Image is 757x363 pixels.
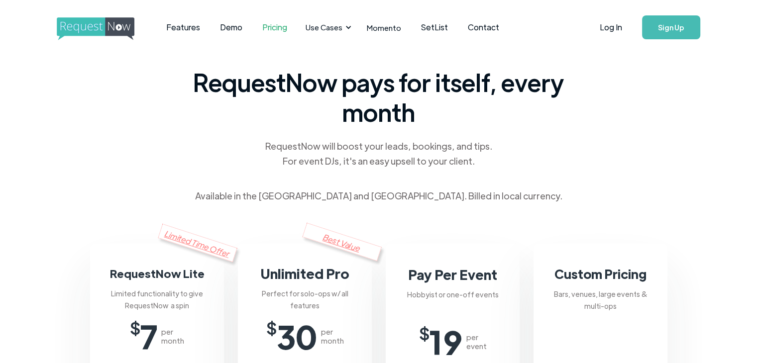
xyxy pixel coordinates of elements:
[321,327,343,345] div: per month
[276,321,317,351] span: 30
[57,17,131,37] a: home
[156,12,210,43] a: Features
[252,12,297,43] a: Pricing
[300,12,354,43] div: Use Cases
[642,15,700,39] a: Sign Up
[210,12,252,43] a: Demo
[466,332,486,350] div: per event
[306,22,342,33] div: Use Cases
[554,265,647,281] strong: Custom Pricing
[357,13,411,42] a: Momento
[109,263,204,283] h3: RequestNow Lite
[407,288,498,300] div: Hobbyist or one-off events
[302,223,382,261] div: Best Value
[161,327,184,345] div: per month
[408,265,497,282] strong: Pay Per Event
[254,287,356,311] div: Perfect for solo-ops w/ all features
[411,12,458,43] a: SetList
[264,139,493,169] div: RequestNow will boost your leads, bookings, and tips. For event DJs, it's an easy upsell to your ...
[195,188,562,203] div: Available in the [GEOGRAPHIC_DATA] and [GEOGRAPHIC_DATA]. Billed in local currency.
[590,10,632,45] a: Log In
[158,224,237,262] div: Limited Time Offer
[140,321,157,351] span: 7
[266,321,276,333] span: $
[260,263,349,283] h3: Unlimited Pro
[57,17,153,40] img: requestnow logo
[429,326,462,356] span: 19
[190,67,568,127] span: RequestNow pays for itself, every month
[419,326,429,338] span: $
[130,321,140,333] span: $
[106,287,208,311] div: Limited functionality to give RequestNow a spin
[458,12,509,43] a: Contact
[549,287,651,311] div: Bars, venues, large events & multi-ops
